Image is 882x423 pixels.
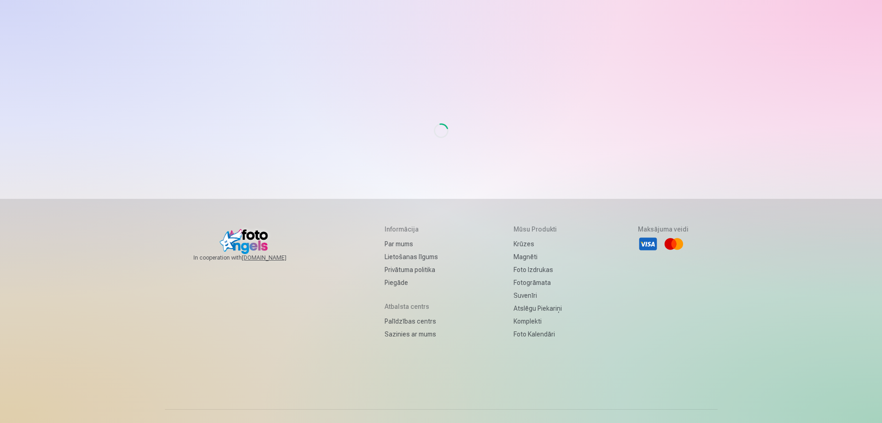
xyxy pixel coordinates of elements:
a: Komplekti [514,315,562,328]
span: In cooperation with [193,254,309,261]
h5: Mūsu produkti [514,225,562,234]
a: Piegāde [385,276,438,289]
li: Mastercard [664,234,684,254]
a: Palīdzības centrs [385,315,438,328]
a: Suvenīri [514,289,562,302]
a: Foto izdrukas [514,263,562,276]
a: Fotogrāmata [514,276,562,289]
li: Visa [638,234,658,254]
a: Sazinies ar mums [385,328,438,341]
a: Privātuma politika [385,263,438,276]
a: Par mums [385,238,438,250]
a: Krūzes [514,238,562,250]
h5: Maksājuma veidi [638,225,689,234]
a: [DOMAIN_NAME] [242,254,309,261]
a: Lietošanas līgums [385,250,438,263]
h5: Informācija [385,225,438,234]
a: Atslēgu piekariņi [514,302,562,315]
a: Magnēti [514,250,562,263]
a: Foto kalendāri [514,328,562,341]
h5: Atbalsta centrs [385,302,438,311]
